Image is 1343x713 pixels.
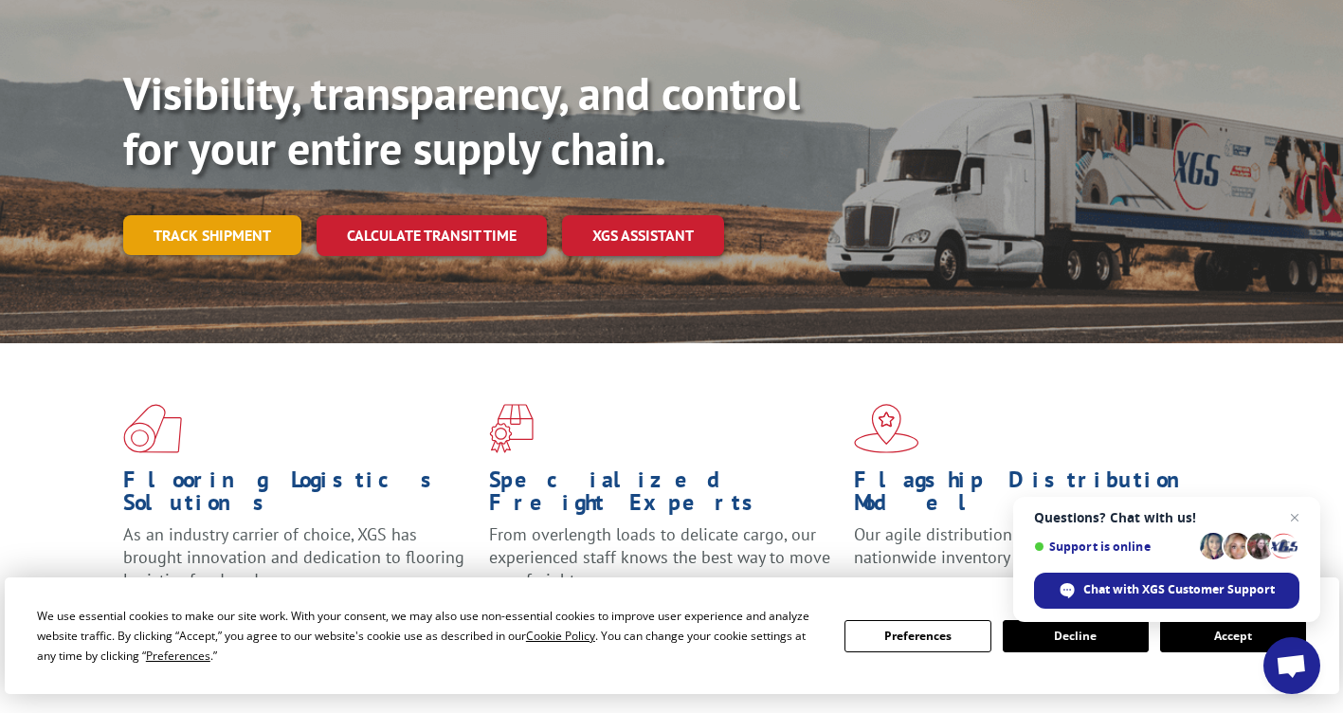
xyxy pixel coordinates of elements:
span: As an industry carrier of choice, XGS has brought innovation and dedication to flooring logistics... [123,523,464,591]
b: Visibility, transparency, and control for your entire supply chain. [123,64,800,177]
span: Cookie Policy [526,628,595,644]
h1: Flagship Distribution Model [854,468,1206,523]
div: Open chat [1263,637,1320,694]
img: xgs-icon-flagship-distribution-model-red [854,404,919,453]
a: XGS ASSISTANT [562,215,724,256]
span: Close chat [1283,506,1306,529]
div: We use essential cookies to make our site work. With your consent, we may also use non-essential ... [37,606,822,666]
span: Our agile distribution network gives you nationwide inventory management on demand. [854,523,1203,568]
img: xgs-icon-total-supply-chain-intelligence-red [123,404,182,453]
button: Preferences [844,620,990,652]
button: Decline [1003,620,1149,652]
p: From overlength loads to delicate cargo, our experienced staff knows the best way to move your fr... [489,523,841,608]
img: xgs-icon-focused-on-flooring-red [489,404,534,453]
span: Questions? Chat with us! [1034,510,1299,525]
button: Accept [1160,620,1306,652]
div: Cookie Consent Prompt [5,577,1339,694]
a: Calculate transit time [317,215,547,256]
div: Chat with XGS Customer Support [1034,573,1299,609]
h1: Specialized Freight Experts [489,468,841,523]
h1: Flooring Logistics Solutions [123,468,475,523]
a: Track shipment [123,215,301,255]
span: Chat with XGS Customer Support [1083,581,1275,598]
span: Support is online [1034,539,1193,554]
span: Preferences [146,648,210,664]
